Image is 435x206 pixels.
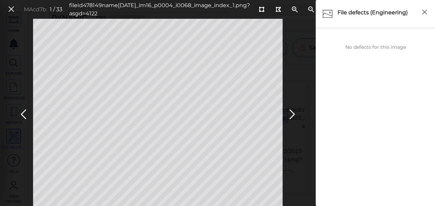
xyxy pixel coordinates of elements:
[336,7,417,21] div: File defects (Engineering)
[24,5,46,14] div: MAcd7b
[406,175,430,201] iframe: Chat
[69,1,250,18] div: fileId 478149 name [DATE]_im16_p0004_i0068_image_index_1.png?asgd=4122
[319,44,432,51] div: No defects for this image
[50,5,62,14] div: 1 / 33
